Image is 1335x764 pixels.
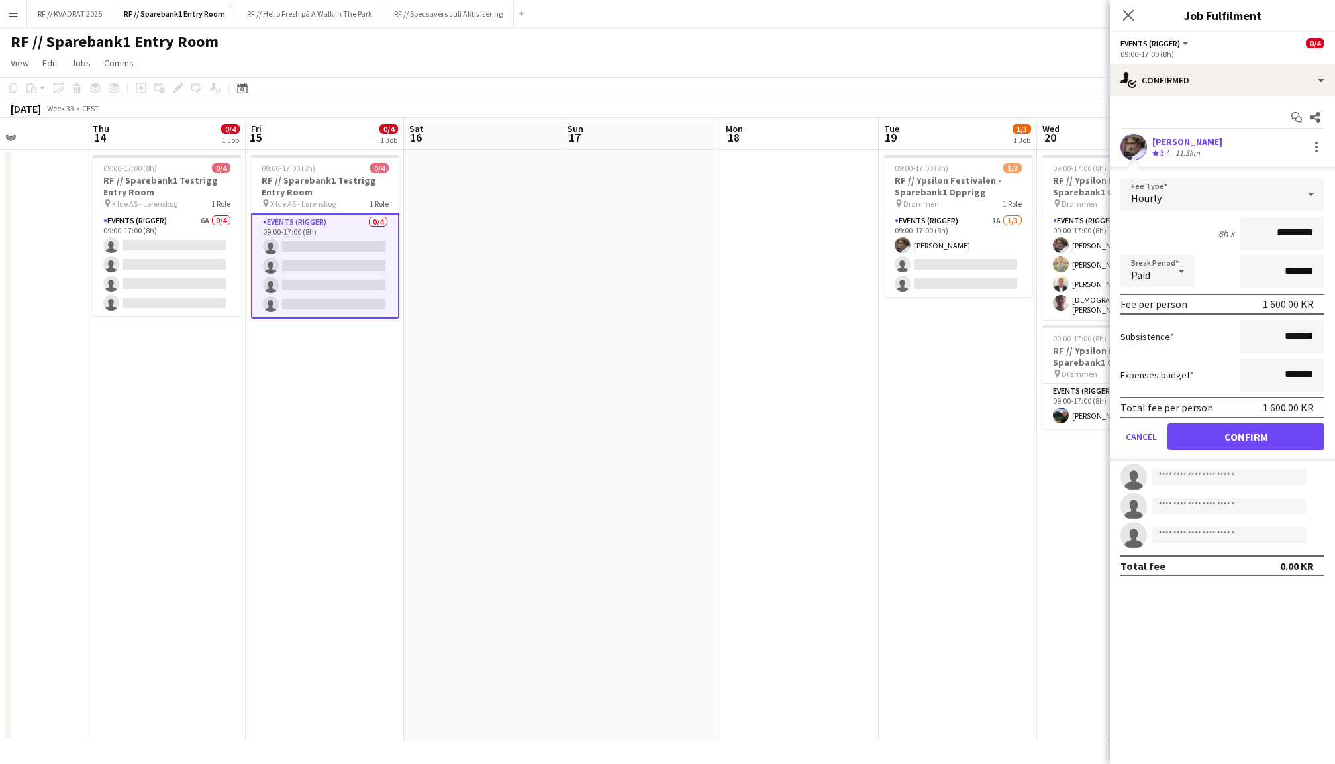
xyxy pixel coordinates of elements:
button: RF // KVADRAT 2025 [27,1,113,27]
span: 17 [566,130,583,145]
div: 0.00 KR [1280,559,1314,573]
span: 0/4 [221,124,240,134]
label: Subsistence [1120,331,1174,343]
div: 09:00-17:00 (8h) [1120,49,1324,59]
span: Mon [726,123,743,135]
div: [PERSON_NAME] [1152,136,1222,148]
span: 19 [882,130,899,145]
span: 09:00-17:00 (8h) [895,163,948,173]
span: Tue [884,123,899,135]
span: Drammen [1062,369,1097,379]
button: Confirm [1167,423,1324,450]
app-job-card: 09:00-17:00 (8h)4/4RF // Ypsilon Festivalen - Sparebank1 Opprigg Drammen1 RoleEvents (Rigger)4/40... [1042,155,1191,320]
div: Total fee [1120,559,1165,573]
span: Fri [251,123,262,135]
div: 1 600.00 KR [1263,298,1314,311]
a: Edit [37,54,63,72]
span: 18 [724,130,743,145]
span: Wed [1042,123,1060,135]
h3: RF // Sparebank1 Testrigg Entry Room [93,174,241,198]
h3: RF // Ypsilon Festivalen - Sparebank1 Opprigg [1042,174,1191,198]
span: View [11,57,29,69]
button: RF // Hello Fresh på A Walk In The Park [236,1,383,27]
label: Expenses budget [1120,369,1194,381]
span: Thu [93,123,109,135]
button: Cancel [1120,423,1162,450]
span: 14 [91,130,109,145]
span: Drammen [903,199,939,209]
span: Drammen [1062,199,1097,209]
span: 0/4 [1306,38,1324,48]
div: CEST [82,103,99,113]
span: 1 Role [211,199,230,209]
app-card-role: Events (Rigger)6A0/409:00-17:00 (8h) [93,213,241,316]
div: 8h x [1218,227,1234,239]
button: Events (Rigger) [1120,38,1191,48]
app-card-role: Events (Rigger)0/409:00-17:00 (8h) [251,213,399,319]
span: 1 Role [1003,199,1022,209]
app-card-role: Events (Rigger)4/409:00-17:00 (8h)[PERSON_NAME][PERSON_NAME][PERSON_NAME][DEMOGRAPHIC_DATA][PERSO... [1042,213,1191,320]
span: 0/4 [370,163,389,173]
app-job-card: 09:00-17:00 (8h)0/4RF // Sparebank1 Testrigg Entry Room X Ide AS - Lørenskog1 RoleEvents (Rigger)... [93,155,241,316]
span: 0/4 [212,163,230,173]
app-job-card: 09:00-17:00 (8h)1/3RF // Ypsilon Festivalen - Sparebank1 Opprigg Drammen1 RoleEvents (Rigger)1A1/... [884,155,1032,297]
a: Jobs [66,54,96,72]
div: 1 600.00 KR [1263,401,1314,414]
h3: RF // Sparebank1 Testrigg Entry Room [251,174,399,198]
span: X Ide AS - Lørenskog [112,199,177,209]
span: 16 [407,130,424,145]
span: Sun [568,123,583,135]
app-job-card: 09:00-17:00 (8h)0/4RF // Sparebank1 Testrigg Entry Room X Ide AS - Lørenskog1 RoleEvents (Rigger)... [251,155,399,319]
span: 3.4 [1160,148,1170,158]
a: Comms [99,54,139,72]
span: X Ide AS - Lørenskog [270,199,336,209]
div: 1 Job [222,135,239,145]
h3: Job Fulfilment [1110,7,1335,24]
app-card-role: Events (Rigger)1A1/309:00-17:00 (8h)[PERSON_NAME] [884,213,1032,297]
h3: RF // Ypsilon Festivalen - Sparebank1 Opprigg [1042,345,1191,368]
span: Sat [409,123,424,135]
div: 11.3km [1173,148,1203,159]
div: Fee per person [1120,298,1187,311]
div: 1 Job [380,135,397,145]
div: Confirmed [1110,64,1335,96]
button: RF // Specsavers Juli Aktivisering [383,1,514,27]
span: 09:00-17:00 (8h) [1053,333,1107,343]
h1: RF // Sparebank1 Entry Room [11,32,219,52]
span: Edit [42,57,58,69]
h3: RF // Ypsilon Festivalen - Sparebank1 Opprigg [884,174,1032,198]
app-job-card: 09:00-17:00 (8h)1/1RF // Ypsilon Festivalen - Sparebank1 Opprigg Drammen1 RoleEvents (Rigger)1/10... [1042,325,1191,429]
span: 15 [249,130,262,145]
span: Paid [1131,268,1150,282]
span: 09:00-17:00 (8h) [1053,163,1107,173]
span: 1 Role [370,199,389,209]
button: RF // Sparebank1 Entry Room [113,1,236,27]
span: Events (Rigger) [1120,38,1180,48]
span: Week 33 [44,103,77,113]
app-card-role: Events (Rigger)1/109:00-17:00 (8h)[PERSON_NAME] [1042,384,1191,429]
span: 1/3 [1013,124,1031,134]
span: Hourly [1131,191,1162,205]
div: Total fee per person [1120,401,1213,414]
div: [DATE] [11,102,41,115]
span: 0/4 [379,124,398,134]
span: 09:00-17:00 (8h) [262,163,315,173]
span: 20 [1040,130,1060,145]
a: View [5,54,34,72]
span: Comms [104,57,134,69]
span: 09:00-17:00 (8h) [103,163,157,173]
span: Jobs [71,57,91,69]
div: 1 Job [1013,135,1030,145]
span: 1/3 [1003,163,1022,173]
